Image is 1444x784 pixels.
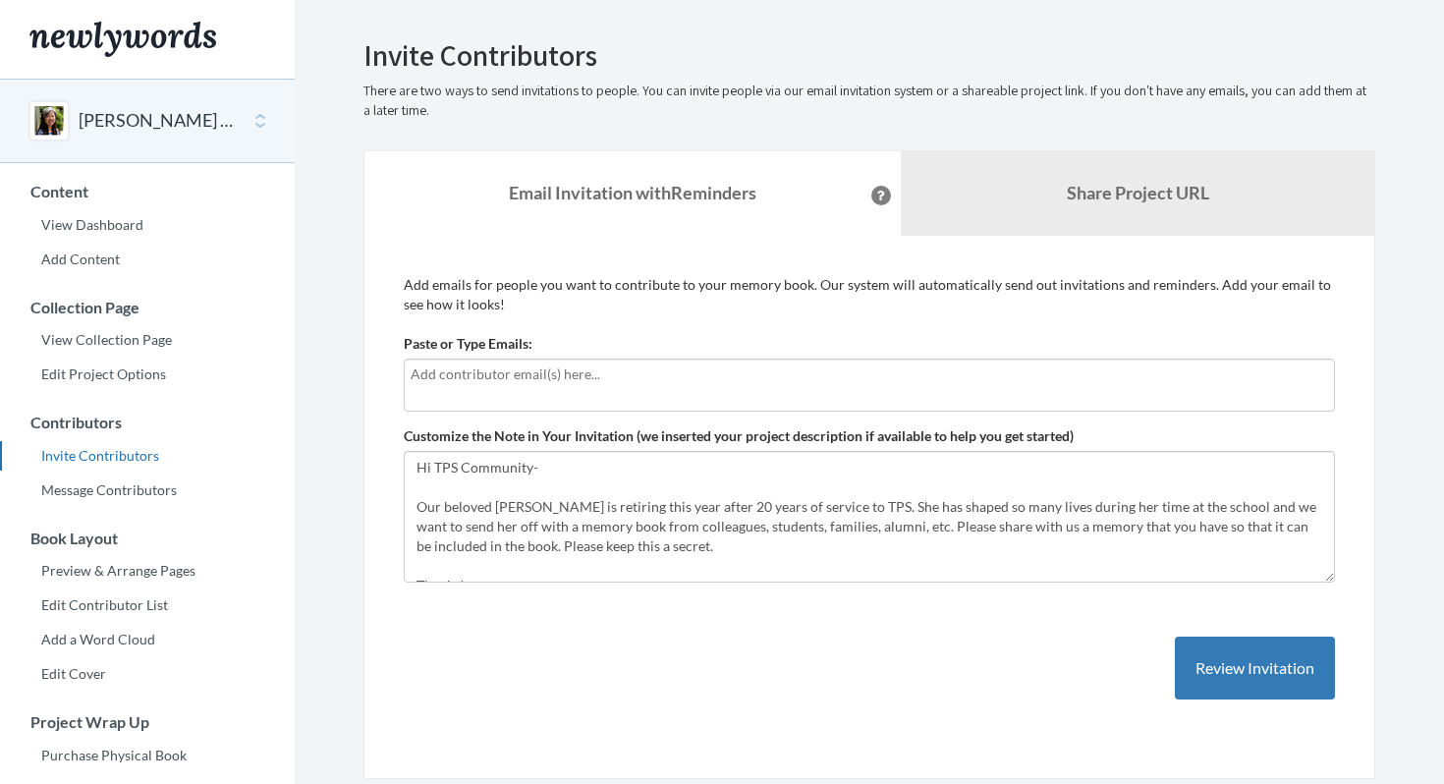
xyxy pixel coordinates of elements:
[1,183,295,200] h3: Content
[1,530,295,547] h3: Book Layout
[1,299,295,316] h3: Collection Page
[411,364,1328,385] input: Add contributor email(s) here...
[363,82,1375,121] p: There are two ways to send invitations to people. You can invite people via our email invitation ...
[29,22,216,57] img: Newlywords logo
[1,414,295,431] h3: Contributors
[1,713,295,731] h3: Project Wrap Up
[1175,637,1335,700] button: Review Invitation
[404,451,1335,583] textarea: Hi TPS Community- Our beloved [PERSON_NAME] is retiring this year after 20 years of service to TP...
[1067,182,1209,203] b: Share Project URL
[404,275,1335,314] p: Add emails for people you want to contribute to your memory book. Our system will automatically s...
[404,334,532,354] label: Paste or Type Emails:
[79,108,238,134] button: [PERSON_NAME] Retirement Memories
[404,426,1074,446] label: Customize the Note in Your Invitation (we inserted your project description if available to help ...
[363,39,1375,72] h2: Invite Contributors
[509,182,756,203] strong: Email Invitation with Reminders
